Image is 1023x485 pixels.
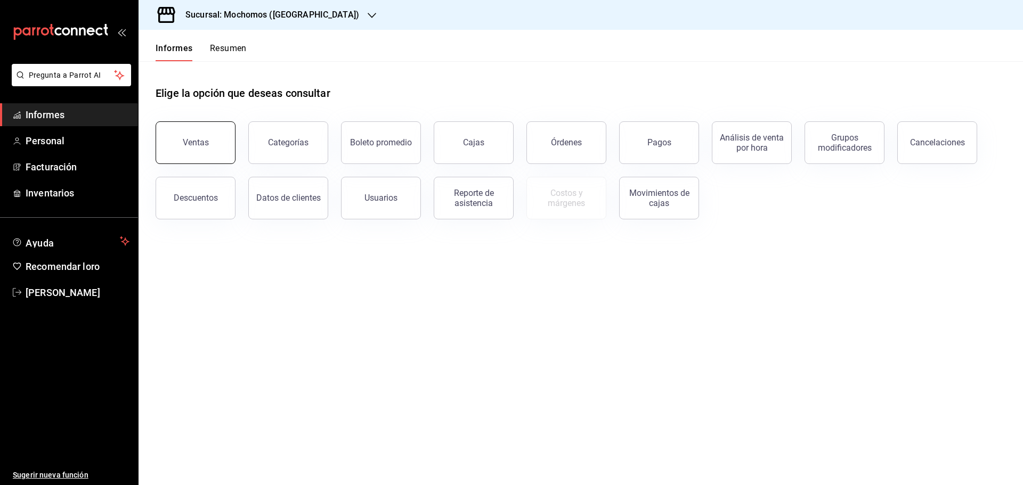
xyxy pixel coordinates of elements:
[341,121,421,164] button: Boleto promedio
[647,137,671,147] font: Pagos
[26,237,54,249] font: Ayuda
[248,121,328,164] button: Categorías
[156,177,236,219] button: Descuentos
[341,177,421,219] button: Usuarios
[526,177,606,219] button: Contrata inventarios para ver este informe
[551,137,582,147] font: Órdenes
[26,287,100,298] font: [PERSON_NAME]
[156,43,247,61] div: pestañas de navegación
[117,28,126,36] button: abrir_cajón_menú
[26,135,64,146] font: Personal
[156,121,236,164] button: Ventas
[26,187,74,199] font: Inventarios
[268,137,308,147] font: Categorías
[13,471,88,479] font: Sugerir nueva función
[29,71,101,79] font: Pregunta a Parrot AI
[434,121,514,164] a: Cajas
[26,109,64,120] font: Informes
[248,177,328,219] button: Datos de clientes
[818,133,872,153] font: Grupos modificadores
[454,188,494,208] font: Reporte de asistencia
[256,193,321,203] font: Datos de clientes
[629,188,689,208] font: Movimientos de cajas
[156,87,330,100] font: Elige la opción que deseas consultar
[7,77,131,88] a: Pregunta a Parrot AI
[619,177,699,219] button: Movimientos de cajas
[434,177,514,219] button: Reporte de asistencia
[910,137,965,147] font: Cancelaciones
[26,161,77,172] font: Facturación
[210,43,247,53] font: Resumen
[526,121,606,164] button: Órdenes
[619,121,699,164] button: Pagos
[805,121,884,164] button: Grupos modificadores
[720,133,784,153] font: Análisis de venta por hora
[174,193,218,203] font: Descuentos
[712,121,792,164] button: Análisis de venta por hora
[350,137,412,147] font: Boleto promedio
[548,188,585,208] font: Costos y márgenes
[185,10,359,20] font: Sucursal: Mochomos ([GEOGRAPHIC_DATA])
[12,64,131,86] button: Pregunta a Parrot AI
[463,137,485,147] font: Cajas
[364,193,397,203] font: Usuarios
[183,137,209,147] font: Ventas
[156,43,193,53] font: Informes
[26,261,100,272] font: Recomendar loro
[897,121,977,164] button: Cancelaciones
